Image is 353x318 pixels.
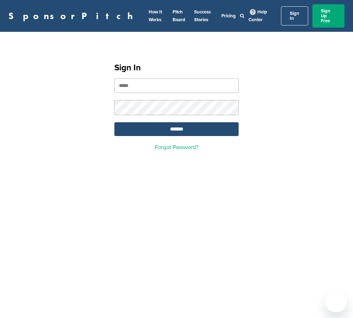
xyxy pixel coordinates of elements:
a: Pitch Board [173,9,185,23]
a: How It Works [149,9,162,23]
a: Success Stories [194,9,211,23]
a: Sign In [281,6,308,25]
h1: Sign In [114,61,239,74]
iframe: Button to launch messaging window [325,290,347,312]
a: Pricing [221,13,236,19]
a: Sign Up Free [312,4,345,28]
a: SponsorPitch [8,11,137,20]
a: Forgot Password? [155,144,198,151]
a: Help Center [249,8,267,24]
